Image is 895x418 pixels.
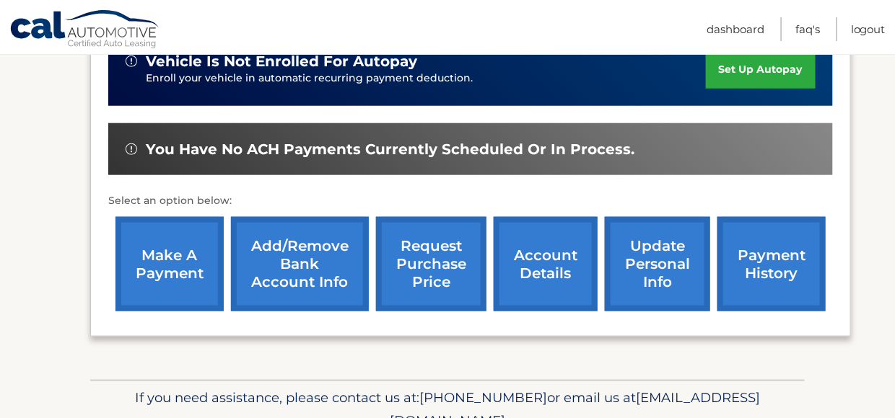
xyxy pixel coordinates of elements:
[126,143,137,155] img: alert-white.svg
[851,17,886,41] a: Logout
[706,50,816,89] a: set up autopay
[146,53,417,71] span: vehicle is not enrolled for autopay
[126,55,137,67] img: alert-white.svg
[376,217,486,311] a: request purchase price
[707,17,764,41] a: Dashboard
[795,17,820,41] a: FAQ's
[494,217,598,311] a: account details
[231,217,369,311] a: Add/Remove bank account info
[115,217,224,311] a: make a payment
[419,389,547,406] span: [PHONE_NUMBER]
[146,141,634,159] span: You have no ACH payments currently scheduled or in process.
[146,71,706,86] p: Enroll your vehicle in automatic recurring payment deduction.
[9,9,161,51] a: Cal Automotive
[717,217,826,311] a: payment history
[605,217,710,311] a: update personal info
[108,192,833,210] p: Select an option below:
